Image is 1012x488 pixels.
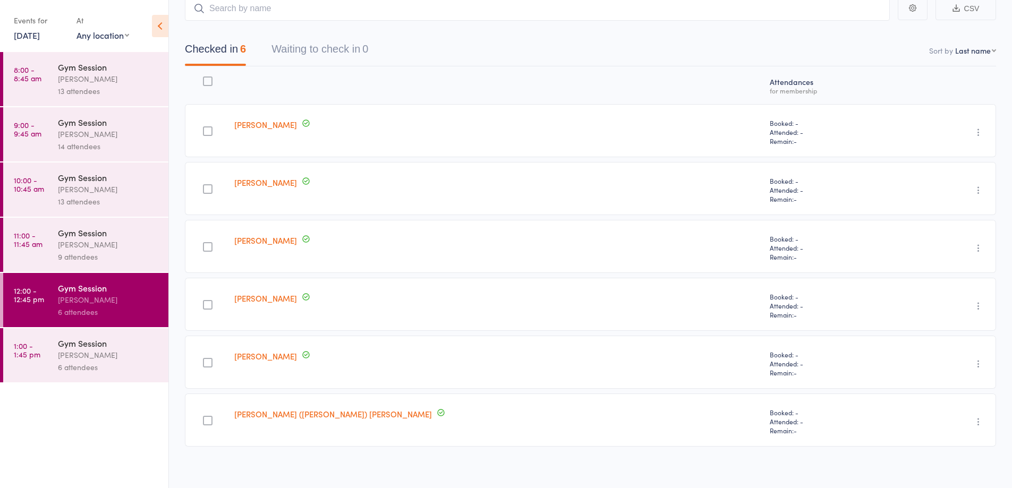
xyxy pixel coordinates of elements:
span: - [794,426,797,435]
a: [DATE] [14,29,40,41]
span: Booked: - [770,350,897,359]
span: - [794,194,797,203]
span: - [794,136,797,145]
span: - [794,368,797,377]
div: for membership [770,87,897,94]
div: [PERSON_NAME] [58,183,159,195]
span: Remain: [770,136,897,145]
time: 8:00 - 8:45 am [14,65,41,82]
a: [PERSON_NAME] [234,350,297,362]
div: Gym Session [58,116,159,128]
span: Remain: [770,426,897,435]
span: Remain: [770,194,897,203]
div: 14 attendees [58,140,159,152]
a: [PERSON_NAME] [234,293,297,304]
div: [PERSON_NAME] [58,349,159,361]
a: [PERSON_NAME] [234,119,297,130]
a: [PERSON_NAME] ([PERSON_NAME]) [PERSON_NAME] [234,408,432,419]
label: Sort by [929,45,953,56]
a: 10:00 -10:45 amGym Session[PERSON_NAME]13 attendees [3,162,168,217]
div: Gym Session [58,61,159,73]
span: Remain: [770,252,897,261]
div: Gym Session [58,337,159,349]
div: 6 attendees [58,306,159,318]
div: Atten­dances [766,71,902,99]
span: Booked: - [770,118,897,127]
div: 0 [362,43,368,55]
span: Booked: - [770,176,897,185]
div: Gym Session [58,172,159,183]
span: Attended: - [770,127,897,136]
a: 11:00 -11:45 amGym Session[PERSON_NAME]9 attendees [3,218,168,272]
div: 13 attendees [58,195,159,208]
div: Events for [14,12,66,29]
span: Booked: - [770,408,897,417]
div: 6 [240,43,246,55]
div: Any location [76,29,129,41]
div: Gym Session [58,282,159,294]
time: 11:00 - 11:45 am [14,231,42,248]
a: 8:00 -8:45 amGym Session[PERSON_NAME]13 attendees [3,52,168,106]
time: 12:00 - 12:45 pm [14,286,44,303]
span: Booked: - [770,292,897,301]
span: Remain: [770,368,897,377]
span: Remain: [770,310,897,319]
a: [PERSON_NAME] [234,177,297,188]
span: - [794,310,797,319]
a: 12:00 -12:45 pmGym Session[PERSON_NAME]6 attendees [3,273,168,327]
span: Attended: - [770,301,897,310]
span: Booked: - [770,234,897,243]
time: 9:00 - 9:45 am [14,121,41,138]
time: 1:00 - 1:45 pm [14,341,40,358]
div: 13 attendees [58,85,159,97]
span: Attended: - [770,243,897,252]
div: [PERSON_NAME] [58,238,159,251]
div: Last name [955,45,991,56]
div: [PERSON_NAME] [58,128,159,140]
div: [PERSON_NAME] [58,73,159,85]
a: [PERSON_NAME] [234,235,297,246]
button: Waiting to check in0 [271,38,368,66]
div: Gym Session [58,227,159,238]
span: - [794,252,797,261]
a: 1:00 -1:45 pmGym Session[PERSON_NAME]6 attendees [3,328,168,382]
button: Checked in6 [185,38,246,66]
time: 10:00 - 10:45 am [14,176,44,193]
div: At [76,12,129,29]
div: 6 attendees [58,361,159,373]
span: Attended: - [770,359,897,368]
span: Attended: - [770,417,897,426]
a: 9:00 -9:45 amGym Session[PERSON_NAME]14 attendees [3,107,168,161]
div: 9 attendees [58,251,159,263]
span: Attended: - [770,185,897,194]
div: [PERSON_NAME] [58,294,159,306]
